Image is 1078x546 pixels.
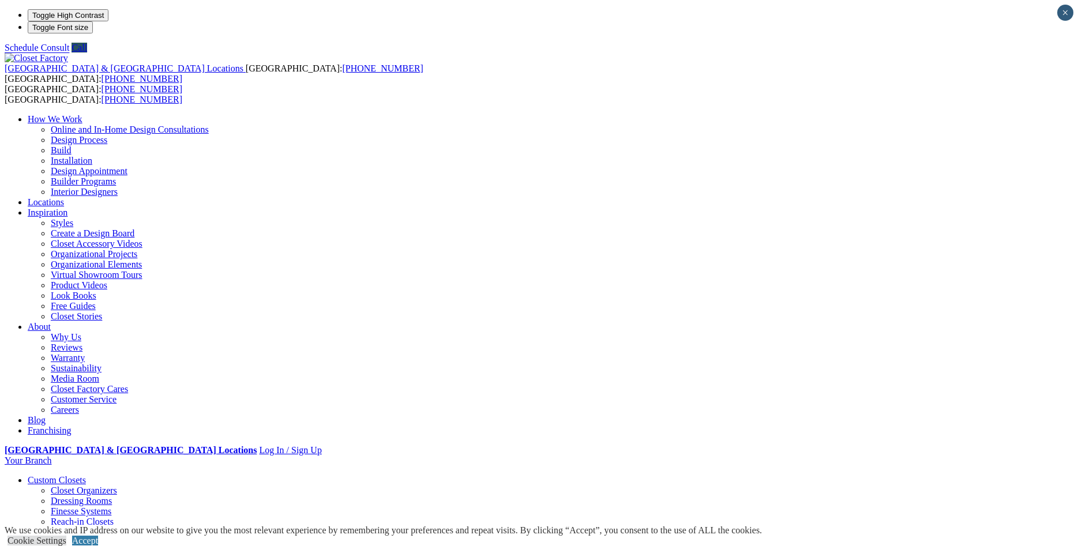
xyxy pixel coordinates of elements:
img: Closet Factory [5,53,68,63]
span: [GEOGRAPHIC_DATA]: [GEOGRAPHIC_DATA]: [5,84,182,104]
a: Finesse Systems [51,506,111,516]
button: Toggle High Contrast [28,9,108,21]
a: Your Branch [5,455,51,465]
a: Careers [51,405,79,415]
a: Locations [28,197,64,207]
button: Toggle Font size [28,21,93,33]
span: [GEOGRAPHIC_DATA]: [GEOGRAPHIC_DATA]: [5,63,423,84]
a: Builder Programs [51,176,116,186]
a: Closet Organizers [51,485,117,495]
a: Why Us [51,332,81,342]
a: Virtual Showroom Tours [51,270,142,280]
a: [GEOGRAPHIC_DATA] & [GEOGRAPHIC_DATA] Locations [5,63,246,73]
span: [GEOGRAPHIC_DATA] & [GEOGRAPHIC_DATA] Locations [5,63,243,73]
a: Log In / Sign Up [259,445,321,455]
a: Customer Service [51,394,117,404]
a: Sustainability [51,363,102,373]
a: [GEOGRAPHIC_DATA] & [GEOGRAPHIC_DATA] Locations [5,445,257,455]
a: [PHONE_NUMBER] [342,63,423,73]
a: Media Room [51,374,99,383]
a: About [28,322,51,332]
a: Online and In-Home Design Consultations [51,125,209,134]
a: Closet Factory Cares [51,384,128,394]
a: Inspiration [28,208,67,217]
a: Warranty [51,353,85,363]
a: [PHONE_NUMBER] [102,84,182,94]
a: Franchising [28,425,72,435]
a: How We Work [28,114,82,124]
a: Dressing Rooms [51,496,112,506]
a: Reviews [51,342,82,352]
a: Organizational Projects [51,249,137,259]
a: Styles [51,218,73,228]
a: Schedule Consult [5,43,69,52]
a: [PHONE_NUMBER] [102,95,182,104]
span: Toggle Font size [32,23,88,32]
a: Closet Stories [51,311,102,321]
a: Closet Accessory Videos [51,239,142,248]
a: Look Books [51,291,96,300]
a: Build [51,145,72,155]
a: Custom Closets [28,475,86,485]
a: Installation [51,156,92,165]
a: Accept [72,536,98,545]
a: Interior Designers [51,187,118,197]
a: Blog [28,415,46,425]
a: Free Guides [51,301,96,311]
a: Cookie Settings [7,536,66,545]
a: Reach-in Closets [51,517,114,526]
a: Product Videos [51,280,107,290]
a: [PHONE_NUMBER] [102,74,182,84]
a: Design Appointment [51,166,127,176]
button: Close [1057,5,1073,21]
div: We use cookies and IP address on our website to give you the most relevant experience by remember... [5,525,762,536]
a: Create a Design Board [51,228,134,238]
a: Design Process [51,135,107,145]
a: Organizational Elements [51,259,142,269]
span: Toggle High Contrast [32,11,104,20]
a: Call [72,43,87,52]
